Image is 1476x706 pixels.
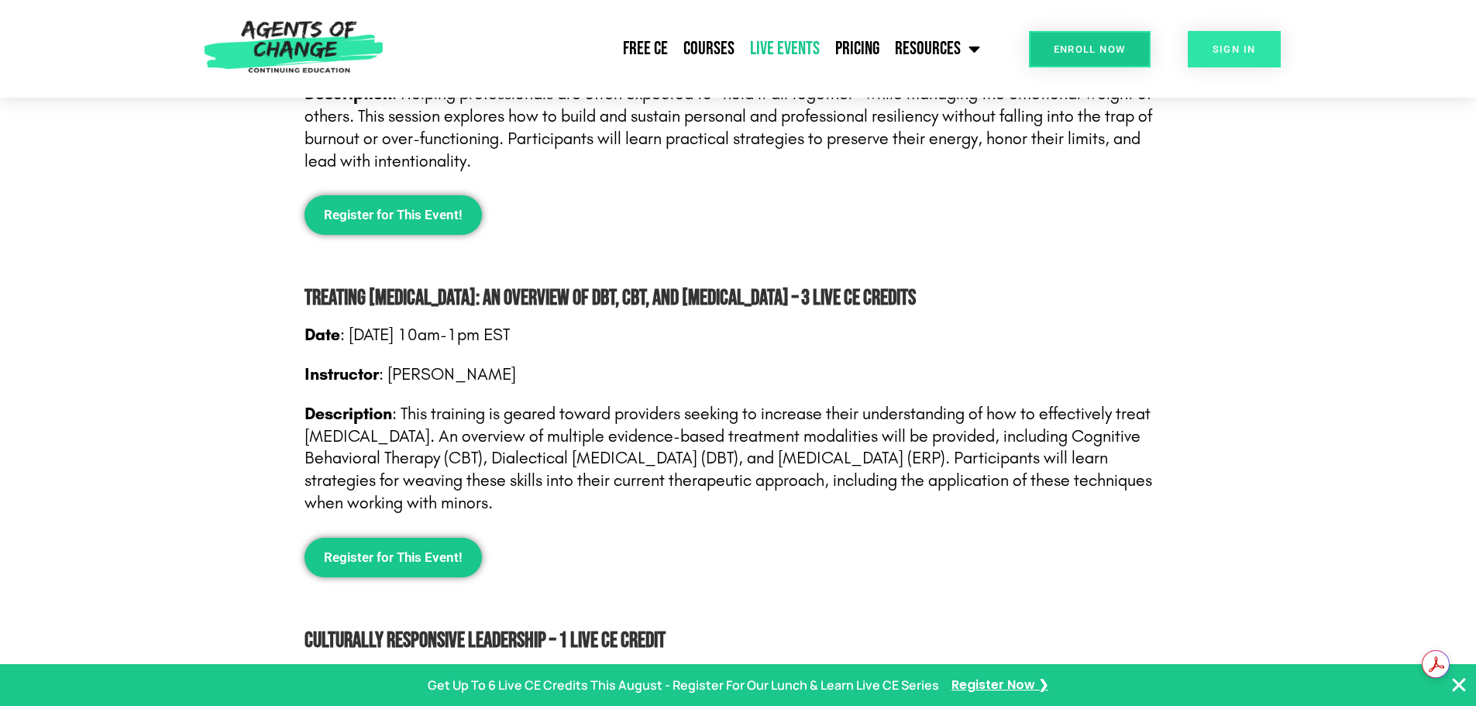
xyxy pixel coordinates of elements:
h2: Culturally Responsive Leadership – 1 Live CE Credit [304,624,1172,659]
span: Register for This Event! [324,208,463,222]
button: Close Banner [1450,676,1468,694]
span: Register for This Event! [324,551,463,564]
a: Enroll Now [1029,31,1151,67]
p: : Helping professionals are often expected to “hold it all together” while managing the emotional... [304,83,1172,172]
a: Live Events [742,29,827,68]
strong: Description [304,404,392,424]
a: Free CE [615,29,676,68]
p: : [DATE] 10am-1pm EST [304,324,1172,346]
a: Resources [887,29,988,68]
a: Register for This Event! [304,538,482,577]
strong: Instructor [304,364,379,384]
p: : This training is geared toward providers seeking to increase their understanding of how to effe... [304,403,1172,515]
h2: Treating [MEDICAL_DATA]: An Overview of DBT, CBT, and [MEDICAL_DATA] – 3 Live CE Credits [304,281,1172,316]
span: SIGN IN [1213,44,1256,54]
span: Enroll Now [1054,44,1126,54]
a: Register Now ❯ [951,674,1048,697]
a: Pricing [827,29,887,68]
p: Get Up To 6 Live CE Credits This August - Register For Our Lunch & Learn Live CE Series [428,674,939,697]
a: SIGN IN [1188,31,1281,67]
nav: Menu [391,29,988,68]
a: Courses [676,29,742,68]
p: : [PERSON_NAME] [304,363,1172,386]
strong: Date [304,325,340,345]
a: Register for This Event! [304,195,482,235]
